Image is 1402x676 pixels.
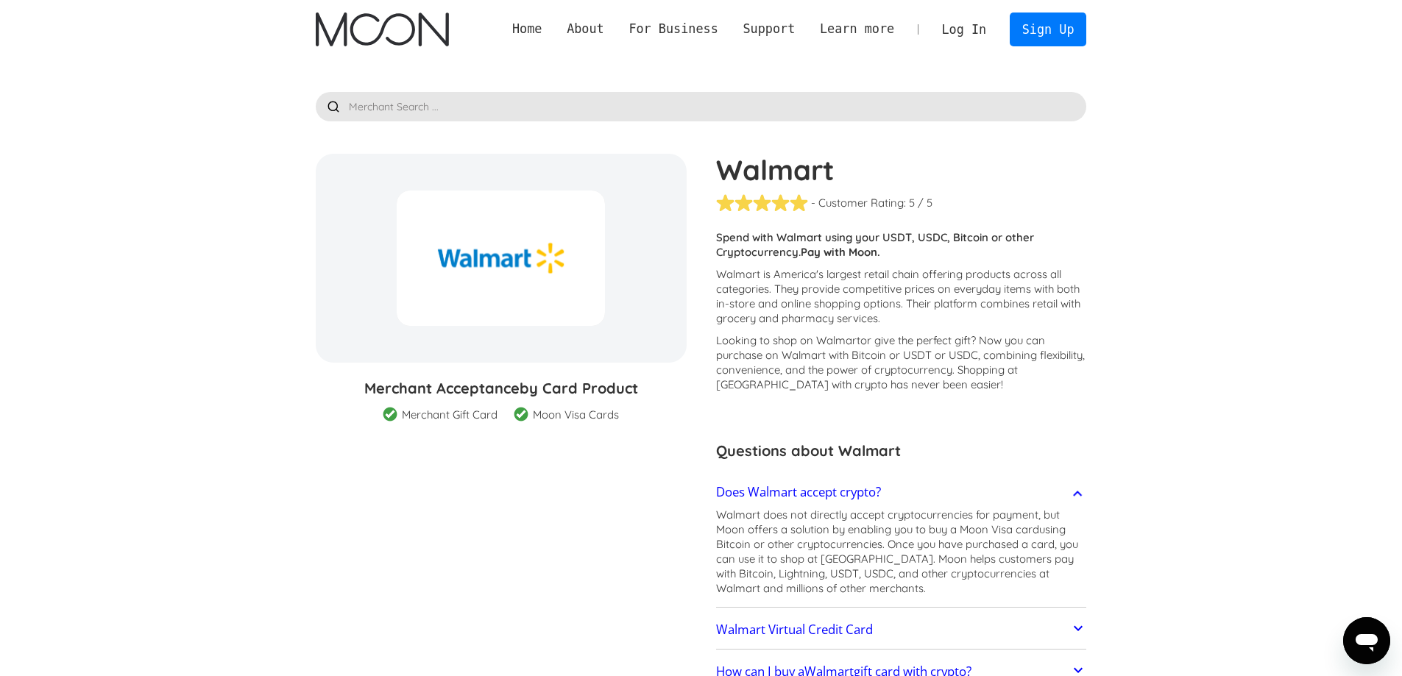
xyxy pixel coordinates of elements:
[1010,13,1086,46] a: Sign Up
[807,20,907,38] div: Learn more
[716,477,1087,508] a: Does Walmart accept crypto?
[801,245,880,259] strong: Pay with Moon.
[743,20,795,38] div: Support
[402,408,498,422] div: Merchant Gift Card
[1343,617,1390,664] iframe: Pulsante per aprire la finestra di messaggistica
[316,92,1087,121] input: Merchant Search ...
[716,485,881,499] h2: Does Walmart accept crypto?
[716,267,1087,326] p: Walmart is America's largest retail chain offering products across all categories. They provide c...
[533,408,619,422] div: Moon Visa Cards
[629,20,718,38] div: For Business
[520,379,638,397] span: by Card Product
[716,508,1087,596] p: Walmart does not directly accept cryptocurrencies for payment, but Moon offers a solution by enab...
[731,20,807,38] div: Support
[716,230,1087,260] p: Spend with Walmart using your USDT, USDC, Bitcoin or other Cryptocurrency.
[918,196,932,210] div: / 5
[860,333,971,347] span: or give the perfect gift
[316,377,687,399] h3: Merchant Acceptance
[909,196,915,210] div: 5
[617,20,731,38] div: For Business
[930,13,999,46] a: Log In
[567,20,604,38] div: About
[716,614,1087,645] a: Walmart Virtual Credit Card
[820,20,894,38] div: Learn more
[316,13,449,46] img: Moon Logo
[316,13,449,46] a: home
[716,440,1087,462] h3: Questions about Walmart
[716,622,873,637] h2: Walmart Virtual Credit Card
[500,20,554,38] a: Home
[716,333,1087,392] p: Looking to shop on Walmart ? Now you can purchase on Walmart with Bitcoin or USDT or USDC, combin...
[554,20,616,38] div: About
[811,196,906,210] div: - Customer Rating:
[716,154,1087,186] h1: Walmart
